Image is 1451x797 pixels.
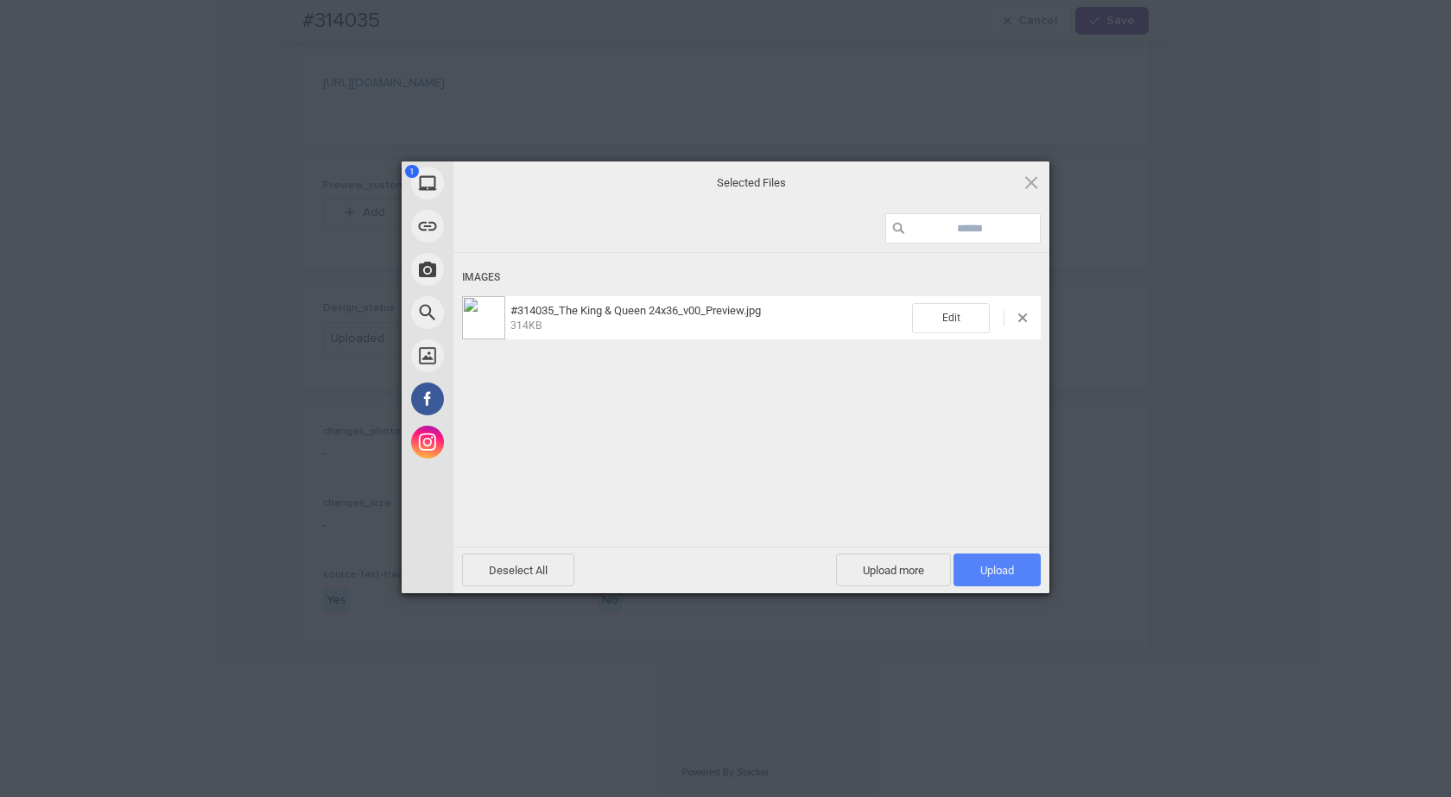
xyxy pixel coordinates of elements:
[510,304,761,317] span: #314035_The King & Queen 24x36_v00_Preview.jpg
[912,303,990,333] span: Edit
[462,262,1041,294] div: Images
[402,334,609,377] div: Unsplash
[1022,173,1041,192] span: Click here or hit ESC to close picker
[510,319,542,332] span: 314KB
[954,553,1041,586] span: Upload
[462,296,505,339] img: 2e191f51-0c1c-4d01-8456-505f744b9e21
[402,421,609,464] div: Instagram
[402,248,609,291] div: Take Photo
[980,564,1014,577] span: Upload
[402,291,609,334] div: Web Search
[505,304,912,332] span: #314035_The King & Queen 24x36_v00_Preview.jpg
[836,553,951,586] span: Upload more
[579,174,924,190] span: Selected Files
[402,377,609,421] div: Facebook
[402,205,609,248] div: Link (URL)
[402,161,609,205] div: My Device
[462,553,574,586] span: Deselect All
[405,165,419,178] span: 1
